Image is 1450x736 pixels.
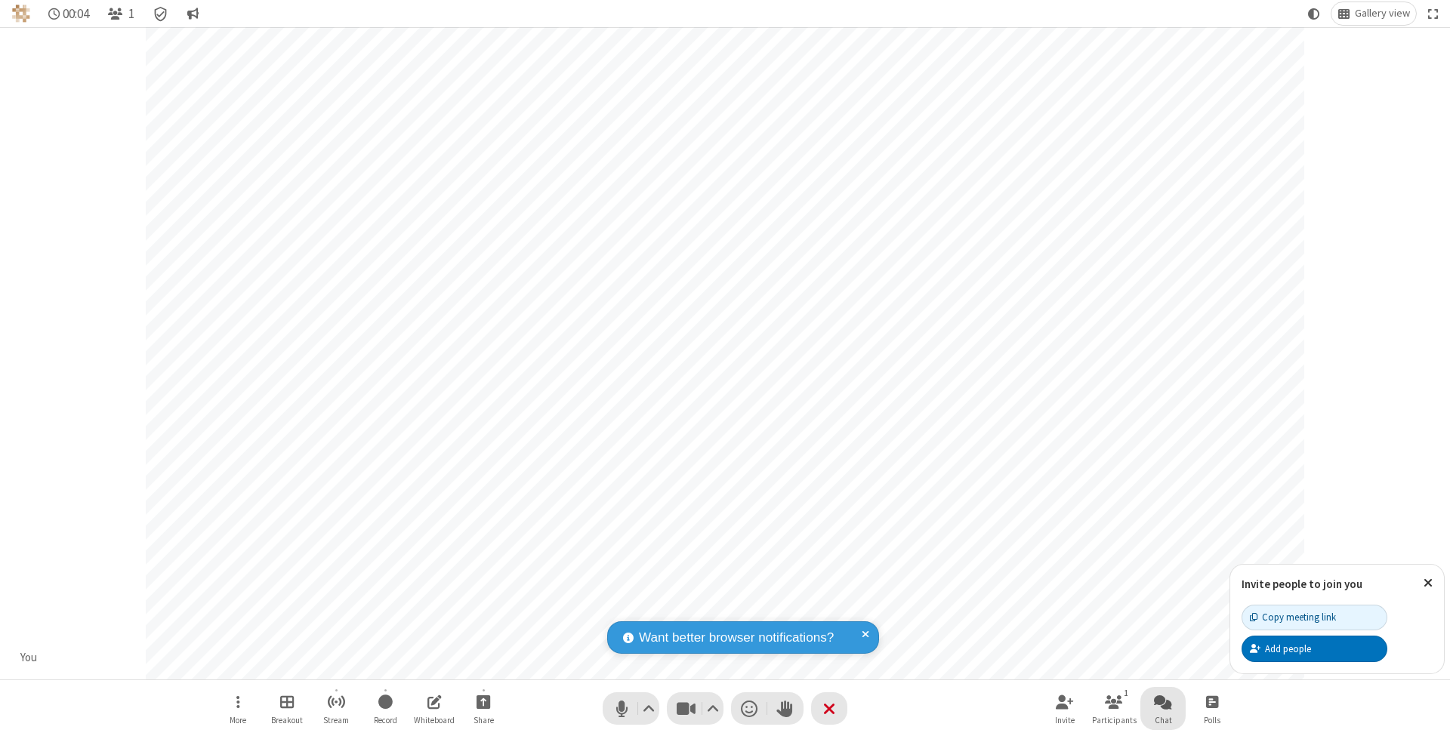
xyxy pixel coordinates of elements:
button: Change layout [1331,2,1416,25]
button: Open chat [1140,687,1186,730]
span: Record [374,716,397,725]
button: Add people [1242,636,1387,661]
span: 00:04 [63,7,89,21]
button: Start sharing [461,687,506,730]
div: You [15,649,43,667]
span: Whiteboard [414,716,455,725]
span: Share [474,716,494,725]
div: 1 [1120,686,1133,700]
span: Invite [1055,716,1075,725]
button: Invite participants (⌘+Shift+I) [1042,687,1087,730]
button: Close popover [1412,565,1444,602]
button: Audio settings [639,692,659,725]
label: Invite people to join you [1242,577,1362,591]
button: Raise hand [767,692,804,725]
button: Mute (⌘+Shift+A) [603,692,659,725]
button: Start streaming [313,687,359,730]
div: Meeting details Encryption enabled [147,2,175,25]
button: Open participant list [101,2,140,25]
button: Open shared whiteboard [412,687,457,730]
span: Want better browser notifications? [639,628,834,648]
button: Stop video (⌘+Shift+V) [667,692,723,725]
span: More [230,716,246,725]
div: Timer [42,2,96,25]
img: QA Selenium DO NOT DELETE OR CHANGE [12,5,30,23]
button: Open menu [215,687,261,730]
button: Manage Breakout Rooms [264,687,310,730]
span: Participants [1092,716,1137,725]
button: Send a reaction [731,692,767,725]
button: Video setting [703,692,723,725]
button: Open poll [1189,687,1235,730]
button: Conversation [180,2,205,25]
button: Open participant list [1091,687,1137,730]
button: Start recording [362,687,408,730]
span: Gallery view [1355,8,1410,20]
span: Polls [1204,716,1220,725]
span: 1 [128,7,134,21]
button: End or leave meeting [811,692,847,725]
span: Stream [323,716,349,725]
span: Chat [1155,716,1172,725]
div: Copy meeting link [1250,610,1336,624]
button: Copy meeting link [1242,605,1387,630]
button: Using system theme [1302,2,1326,25]
span: Breakout [271,716,303,725]
button: Fullscreen [1422,2,1445,25]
